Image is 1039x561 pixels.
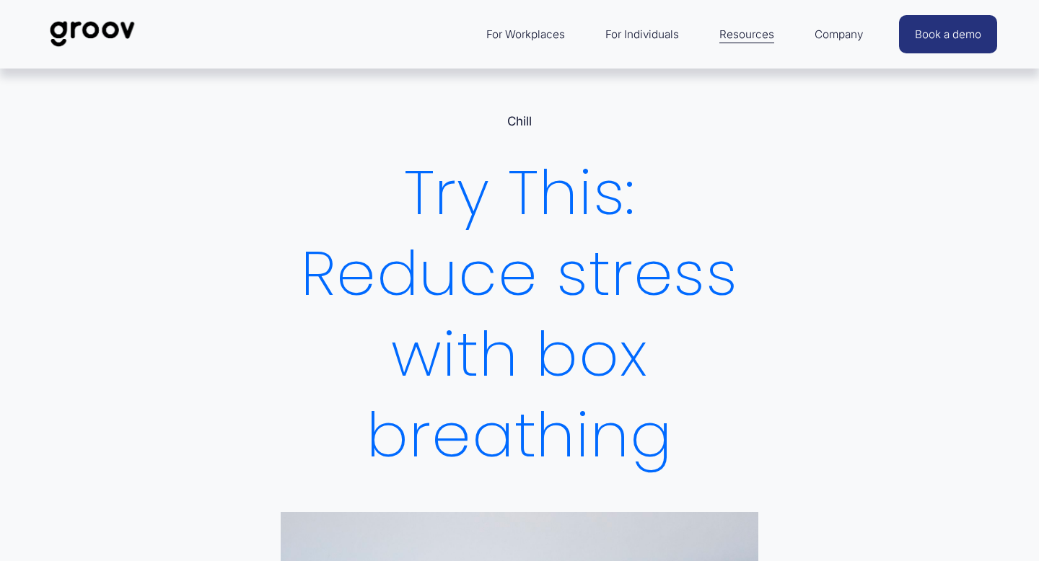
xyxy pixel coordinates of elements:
[486,25,565,44] span: For Workplaces
[507,114,532,128] a: Chill
[479,17,572,51] a: folder dropdown
[598,17,686,51] a: For Individuals
[42,10,144,58] img: Groov | Workplace Science Platform | Unlock Performance | Drive Results
[815,25,863,44] span: Company
[807,17,870,51] a: folder dropdown
[719,25,774,44] span: Resources
[899,15,997,53] a: Book a demo
[712,17,781,51] a: folder dropdown
[281,153,758,476] h1: Try This: Reduce stress with box breathing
